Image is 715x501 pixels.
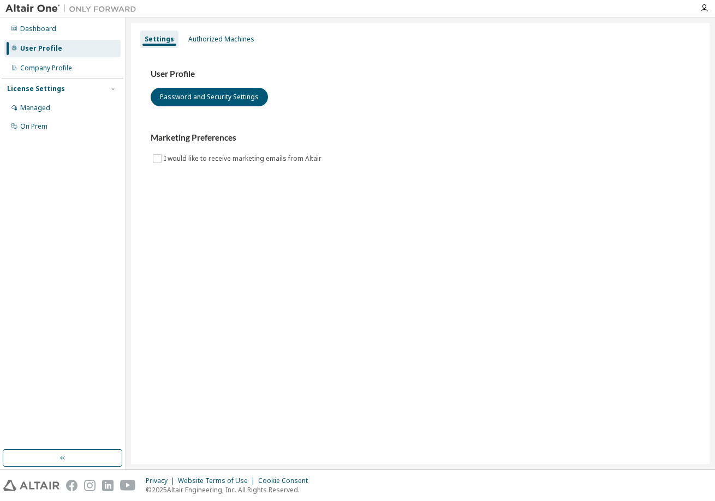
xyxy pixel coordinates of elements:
[146,476,178,485] div: Privacy
[84,480,96,491] img: instagram.svg
[188,35,254,44] div: Authorized Machines
[20,122,47,131] div: On Prem
[258,476,314,485] div: Cookie Consent
[20,104,50,112] div: Managed
[3,480,59,491] img: altair_logo.svg
[5,3,142,14] img: Altair One
[102,480,114,491] img: linkedin.svg
[7,84,65,93] div: License Settings
[20,44,62,53] div: User Profile
[145,35,174,44] div: Settings
[20,64,72,73] div: Company Profile
[151,88,268,106] button: Password and Security Settings
[178,476,258,485] div: Website Terms of Use
[164,152,324,165] label: I would like to receive marketing emails from Altair
[120,480,136,491] img: youtube.svg
[151,132,690,143] h3: Marketing Preferences
[151,69,690,80] h3: User Profile
[20,25,56,33] div: Dashboard
[66,480,78,491] img: facebook.svg
[146,485,314,494] p: © 2025 Altair Engineering, Inc. All Rights Reserved.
